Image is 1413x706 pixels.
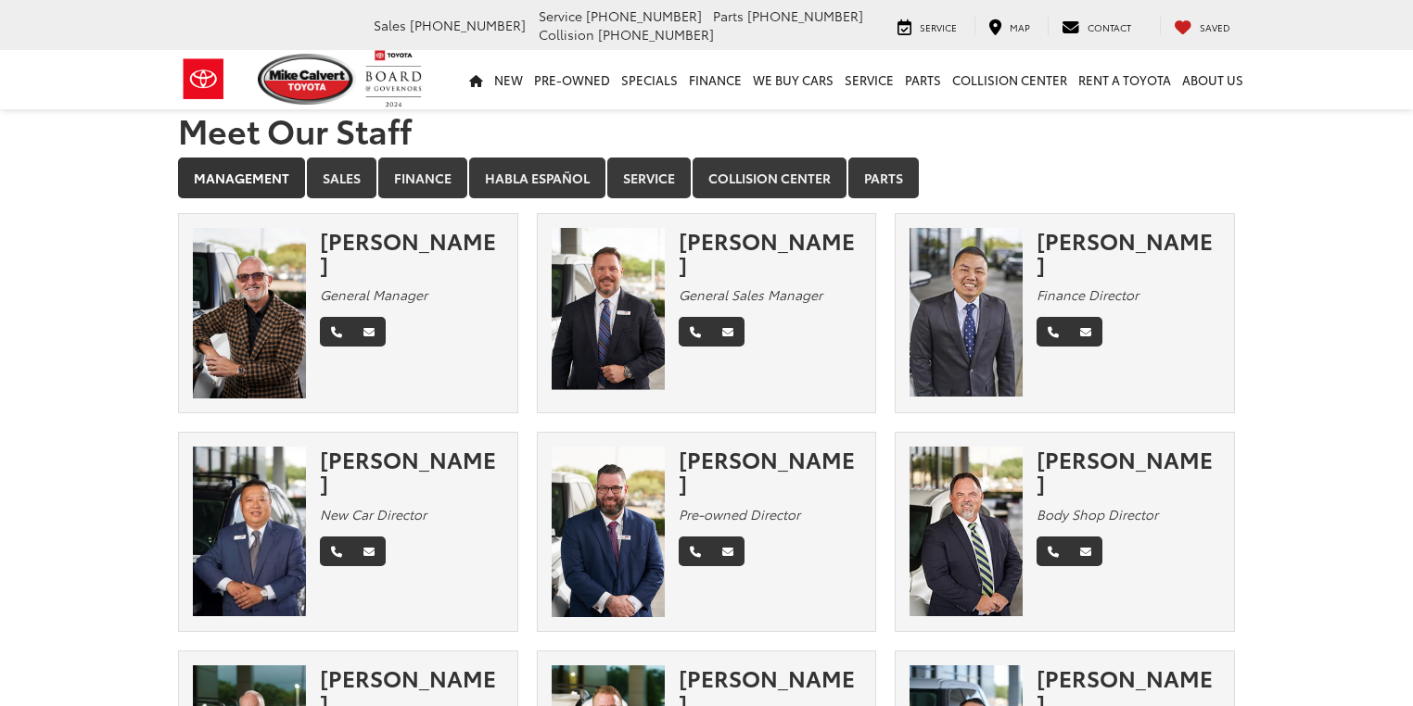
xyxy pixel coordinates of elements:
a: Service [607,158,691,198]
span: [PHONE_NUMBER] [586,6,702,25]
a: Service [884,17,971,35]
a: WE BUY CARS [747,50,839,109]
a: Home [464,50,489,109]
a: Map [974,17,1044,35]
img: Toyota [169,49,238,109]
a: Email [1069,317,1102,347]
img: Adam Nguyen [910,228,1023,397]
a: Parts [848,158,919,198]
div: Department Tabs [178,158,1235,200]
a: About Us [1177,50,1249,109]
a: Habla Español [469,158,605,198]
span: Collision [539,25,594,44]
a: Contact [1048,17,1145,35]
em: Pre-owned Director [679,505,800,523]
a: Email [352,317,386,347]
a: Management [178,158,305,198]
a: Finance [683,50,747,109]
span: Service [539,6,582,25]
div: [PERSON_NAME] [320,228,503,277]
a: Email [711,317,745,347]
em: General Sales Manager [679,285,822,304]
img: Ed Yi [193,447,306,616]
a: Specials [616,50,683,109]
span: [PHONE_NUMBER] [598,25,714,44]
h1: Meet Our Staff [178,111,1235,148]
a: Phone [320,317,353,347]
a: Finance [378,158,467,198]
div: [PERSON_NAME] [1037,228,1220,277]
span: [PHONE_NUMBER] [747,6,863,25]
a: Sales [307,158,376,198]
span: Parts [713,6,744,25]
a: Parts [899,50,947,109]
div: [PERSON_NAME] [679,228,862,277]
span: Contact [1088,20,1131,34]
a: Phone [679,536,712,566]
div: [PERSON_NAME] [679,447,862,496]
a: Collision Center [693,158,847,198]
span: Sales [374,16,406,34]
a: Collision Center [947,50,1073,109]
a: Email [352,536,386,566]
span: Map [1010,20,1030,34]
a: New [489,50,528,109]
a: Phone [679,317,712,347]
img: Mike Calvert Toyota [258,54,356,105]
em: New Car Director [320,505,426,523]
div: [PERSON_NAME] [1037,447,1220,496]
a: Email [1069,536,1102,566]
span: Saved [1200,20,1230,34]
div: [PERSON_NAME] [320,447,503,496]
a: My Saved Vehicles [1160,17,1244,35]
a: Pre-Owned [528,50,616,109]
img: Mike Gorbet [193,228,306,398]
img: Wesley Worton [552,447,665,617]
em: General Manager [320,285,427,304]
a: Service [839,50,899,109]
a: Phone [320,536,353,566]
em: Finance Director [1037,285,1139,304]
a: Rent a Toyota [1073,50,1177,109]
a: Phone [1037,536,1070,566]
span: [PHONE_NUMBER] [410,16,526,34]
img: Ronny Haring [552,228,665,398]
span: Service [920,20,957,34]
em: Body Shop Director [1037,505,1158,523]
a: Phone [1037,317,1070,347]
img: Chuck Baldridge [910,447,1023,616]
a: Email [711,536,745,566]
